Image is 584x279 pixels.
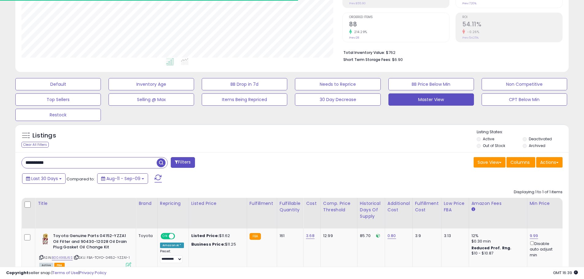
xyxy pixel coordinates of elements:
div: $0.30 min [471,239,522,244]
h5: Listings [32,131,56,140]
small: Prev: 54.25% [462,36,479,40]
b: Reduced Prof. Rng. [471,245,512,251]
span: 2025-10-10 16:39 GMT [553,270,578,276]
div: Displaying 1 to 1 of 1 items [514,189,563,195]
button: Filters [171,157,195,168]
button: Selling @ Max [109,93,194,106]
div: $11.25 [191,242,242,247]
div: Listed Price [191,200,244,207]
button: Columns [506,157,535,168]
div: Cost [306,200,318,207]
button: BB Price Below Min [388,78,474,90]
small: -0.26% [465,30,479,34]
div: 85.70 [360,233,380,239]
div: Fulfillment Cost [415,200,439,213]
label: Active [483,136,494,141]
small: Prev: 28 [349,36,359,40]
span: Aug-11 - Sep-09 [106,175,140,182]
label: Out of Stock [483,143,505,148]
span: Ordered Items [349,16,449,19]
button: Non Competitive [482,78,567,90]
div: Preset: [160,249,184,263]
label: Deactivated [529,136,552,141]
a: B00A1X8J6S [52,255,73,260]
div: $11.62 [191,233,242,239]
div: Low Price FBA [444,200,466,213]
span: OFF [174,234,184,239]
button: CPT Below Min [482,93,567,106]
strong: Copyright [6,270,29,276]
a: 3.68 [306,233,315,239]
button: Items Being Repriced [202,93,287,106]
button: Restock [15,109,101,121]
div: Historical Days Of Supply [360,200,382,220]
b: Listed Price: [191,233,219,239]
small: Prev: $55.90 [349,2,366,5]
div: Fulfillable Quantity [280,200,301,213]
button: Inventory Age [109,78,194,90]
div: Title [38,200,133,207]
button: Top Sellers [15,93,101,106]
small: Prev: 7.20% [462,2,476,5]
button: Needs to Reprice [295,78,380,90]
img: 41lFG3t1xLL._SL40_.jpg [39,233,52,245]
a: Privacy Policy [79,270,106,276]
span: $6.90 [392,57,403,62]
div: Brand [139,200,155,207]
h2: 54.11% [462,21,562,29]
button: Last 30 Days [22,173,66,184]
a: 0.80 [387,233,396,239]
span: | SKU: FBA-TOYO-04152-YZZA1-1 [74,255,130,260]
a: Terms of Use [52,270,78,276]
li: $762 [343,48,558,56]
b: Total Inventory Value: [343,50,385,55]
div: Amazon Fees [471,200,525,207]
div: Comp. Price Threshold [323,200,355,213]
div: seller snap | | [6,270,106,276]
button: BB Drop in 7d [202,78,287,90]
div: Amazon AI * [160,243,184,248]
div: Additional Cost [387,200,410,213]
button: Default [15,78,101,90]
div: Toyota [139,233,153,239]
div: Disable auto adjust min [530,240,559,258]
h2: 88 [349,21,449,29]
p: Listing States: [477,129,569,135]
button: Aug-11 - Sep-09 [97,173,148,184]
div: 3.13 [444,233,464,239]
label: Archived [529,143,545,148]
div: 161 [280,233,299,239]
span: Compared to: [67,176,95,182]
div: 12.99 [323,233,353,239]
div: $10 - $10.87 [471,251,522,256]
b: Toyota Genuine Parts 04152-YZZA1 Oil Filter and 90430-12028 Oil Drain Plug Gasket Oil Change Kit [53,233,128,252]
div: Min Price [530,200,561,207]
small: Amazon Fees. [471,207,475,212]
a: 9.99 [530,233,538,239]
div: Repricing [160,200,186,207]
span: Columns [510,159,530,165]
div: 12% [471,233,522,239]
button: 30 Day Decrease [295,93,380,106]
div: Fulfillment [250,200,274,207]
button: Master View [388,93,474,106]
small: FBA [250,233,261,240]
span: ON [161,234,169,239]
button: Save View [474,157,506,168]
div: 3.9 [415,233,437,239]
div: Clear All Filters [21,142,49,148]
span: Last 30 Days [31,175,58,182]
span: ROI [462,16,562,19]
b: Business Price: [191,241,225,247]
button: Actions [536,157,563,168]
b: Short Term Storage Fees: [343,57,391,62]
small: 214.29% [352,30,367,34]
